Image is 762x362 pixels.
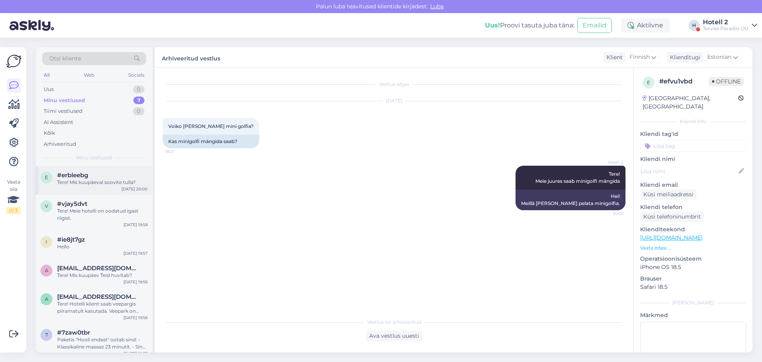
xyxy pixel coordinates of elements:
[647,79,650,85] span: e
[57,329,90,336] span: #7zaw0tbr
[57,272,148,279] div: Tere! Mis kuupäev Teid huvitab?
[57,207,148,222] div: Tere! Meie hotelli on oodatud igast riigist.
[45,296,48,302] span: a
[57,293,140,300] span: annaku2424@gmail.com
[621,18,670,33] div: Aktiivne
[640,311,746,319] p: Märkmed
[640,189,697,200] div: Küsi meiliaadressi
[123,350,148,356] div: [DATE] 19:53
[640,130,746,138] p: Kliendi tag'id
[703,25,749,32] div: Tervise Paradiis OÜ
[45,267,48,273] span: a
[485,21,574,30] div: Proovi tasuta juba täna:
[45,332,48,338] span: 7
[133,85,144,93] div: 0
[703,19,749,25] div: Hotell 2
[640,275,746,283] p: Brauser
[428,3,446,10] span: Luba
[82,70,96,80] div: Web
[6,178,21,214] div: Vaata siia
[44,140,76,148] div: Arhiveeritud
[163,97,625,105] div: [DATE]
[133,97,144,105] div: 7
[163,135,259,148] div: Kas minigolfi mängida saab?
[168,123,254,129] span: Voiko [PERSON_NAME] mini golfia?
[42,70,51,80] div: All
[6,207,21,214] div: 0 / 3
[123,279,148,285] div: [DATE] 19:56
[44,85,54,93] div: Uus
[367,319,421,326] span: Vestlus on arhiveeritud
[57,300,148,315] div: Tere! Hotelli klient saab veepargis piiramatult kasutada. Veepark on avatud [PERSON_NAME] 21: 00
[76,154,112,161] span: Minu vestlused
[641,167,737,176] input: Lisa nimi
[703,19,757,32] a: Hotell 2Tervise Paradiis OÜ
[640,118,746,125] div: Kliendi info
[57,336,148,350] div: Paketis "Hooli endast" ootab sind: - Klassikaline masaaz 23 minutit. - Sinu enda valikul hoolitsu...
[165,149,195,155] span: 19:21
[707,53,731,62] span: Estonian
[659,77,709,86] div: # efvu1vbd
[123,222,148,228] div: [DATE] 19:58
[57,179,148,186] div: Tere! Mis kuupäeval soovite tulla?
[640,234,702,241] a: [URL][DOMAIN_NAME]
[57,200,87,207] span: #vjay5dvt
[640,203,746,211] p: Kliendi telefon
[640,225,746,234] p: Klienditeekond
[123,250,148,256] div: [DATE] 19:57
[127,70,146,80] div: Socials
[643,94,738,111] div: [GEOGRAPHIC_DATA], [GEOGRAPHIC_DATA]
[44,118,73,126] div: AI Assistent
[667,53,700,62] div: Klienditugi
[44,97,85,105] div: Minu vestlused
[57,236,85,243] span: #ie8jt7gz
[121,186,148,192] div: [DATE] 20:00
[485,21,500,29] b: Uus!
[640,283,746,291] p: Safari 18.5
[640,140,746,152] input: Lisa tag
[593,159,623,165] span: Hotell 2
[45,203,48,209] span: v
[366,331,422,341] div: Ava vestlus uuesti
[57,172,88,179] span: #erbleebg
[49,54,81,63] span: Otsi kliente
[689,20,700,31] div: H
[629,53,650,62] span: Finnish
[603,53,623,62] div: Klient
[640,244,746,252] p: Vaata edasi ...
[6,54,21,69] img: Askly Logo
[162,52,220,63] label: Arhiveeritud vestlus
[44,129,55,137] div: Kõik
[133,107,144,115] div: 0
[163,81,625,88] div: Vestlus algas
[640,299,746,306] div: [PERSON_NAME]
[709,77,744,86] span: Offline
[46,239,47,245] span: i
[640,263,746,271] p: iPhone OS 18.5
[640,181,746,189] p: Kliendi email
[123,315,148,321] div: [DATE] 19:56
[57,265,140,272] span: arianabutko56@gmail.com
[44,107,83,115] div: Tiimi vestlused
[640,211,704,222] div: Küsi telefoninumbrit
[640,255,746,263] p: Operatsioonisüsteem
[593,211,623,217] span: 20:01
[45,174,48,180] span: e
[640,155,746,163] p: Kliendi nimi
[516,190,625,210] div: Hei! Meillä [PERSON_NAME] pelata minigolfia.
[577,18,612,33] button: Emailid
[57,243,148,250] div: Hello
